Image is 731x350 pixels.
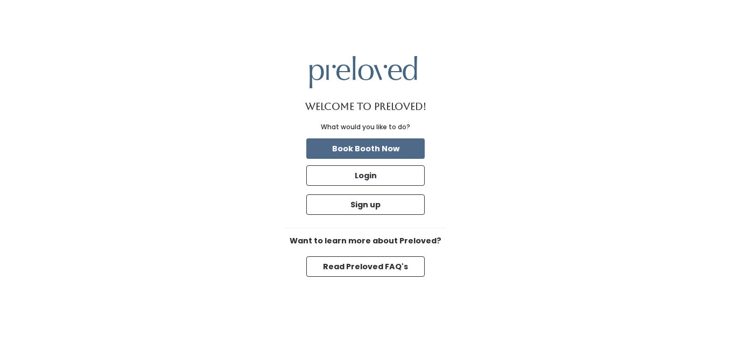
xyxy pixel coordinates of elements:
[306,194,425,215] button: Sign up
[306,256,425,277] button: Read Preloved FAQ's
[305,101,426,112] h1: Welcome to Preloved!
[285,237,446,246] h6: Want to learn more about Preloved?
[306,138,425,159] button: Book Booth Now
[321,122,410,132] div: What would you like to do?
[304,192,427,217] a: Sign up
[306,165,425,186] button: Login
[304,163,427,188] a: Login
[310,56,417,88] img: preloved logo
